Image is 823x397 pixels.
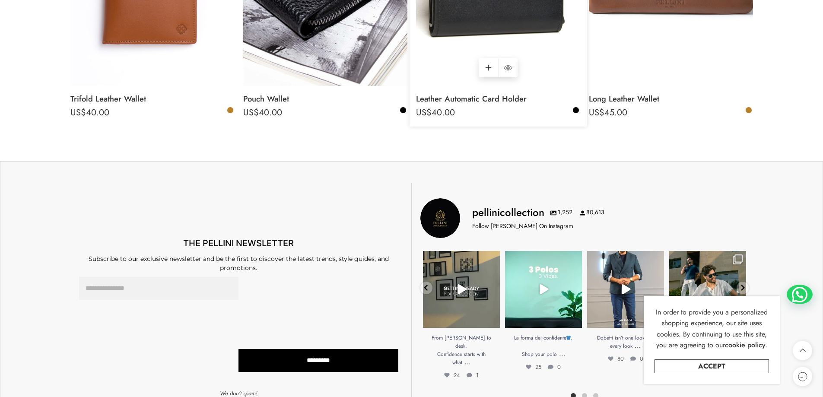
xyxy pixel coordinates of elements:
[70,90,235,108] a: Trifold Leather Wallet
[464,357,470,367] a: …
[432,334,491,367] span: From [PERSON_NAME] to desk. Confidence starts with what
[498,58,518,77] a: QUICK SHOP
[243,106,282,119] bdi: 40.00
[444,371,460,379] span: 24
[589,90,753,108] a: Long Leather Wallet
[70,106,86,119] span: US$
[608,355,624,363] span: 80
[226,106,234,114] a: Camel
[472,205,544,220] h3: pellinicollection
[238,277,309,339] iframe: reCAPTCHA
[572,106,580,114] a: Black
[526,363,541,371] span: 25
[70,106,109,119] bdi: 40.00
[635,340,641,350] a: …
[559,349,565,359] a: …
[416,106,455,119] bdi: 40.00
[79,277,239,300] input: Email Address *
[243,90,407,108] a: Pouch Wallet
[656,307,768,350] span: In order to provide you a personalized shopping experience, our site uses cookies. By continuing ...
[630,355,643,363] span: 0
[725,340,767,351] a: cookie policy.
[416,90,580,108] a: Leather Automatic Card Holder
[399,106,407,114] a: Black
[420,198,749,238] a: Pellini Collection pellinicollection 1,252 80,613 Follow [PERSON_NAME] On Instagram
[589,106,627,119] bdi: 45.00
[548,363,561,371] span: 0
[550,208,572,217] span: 1,252
[472,222,573,231] p: Follow [PERSON_NAME] On Instagram
[566,336,571,340] img: 👕
[745,106,753,114] a: Camel
[183,238,294,248] span: THE PELLINI NEWSLETTER
[89,255,389,272] span: Subscribe to our exclusive newsletter and be the first to discover the latest trends, style guide...
[416,106,432,119] span: US$
[514,334,572,358] span: La forma del confidente . Shop your polo
[243,106,259,119] span: US$
[580,208,604,217] span: 80,613
[597,334,654,350] span: Dobetti isn’t one look. It’s every look
[589,106,604,119] span: US$
[467,371,479,379] span: 1
[479,58,498,77] a: Select options for “Leather Automatic Card Holder”
[655,359,769,373] a: Accept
